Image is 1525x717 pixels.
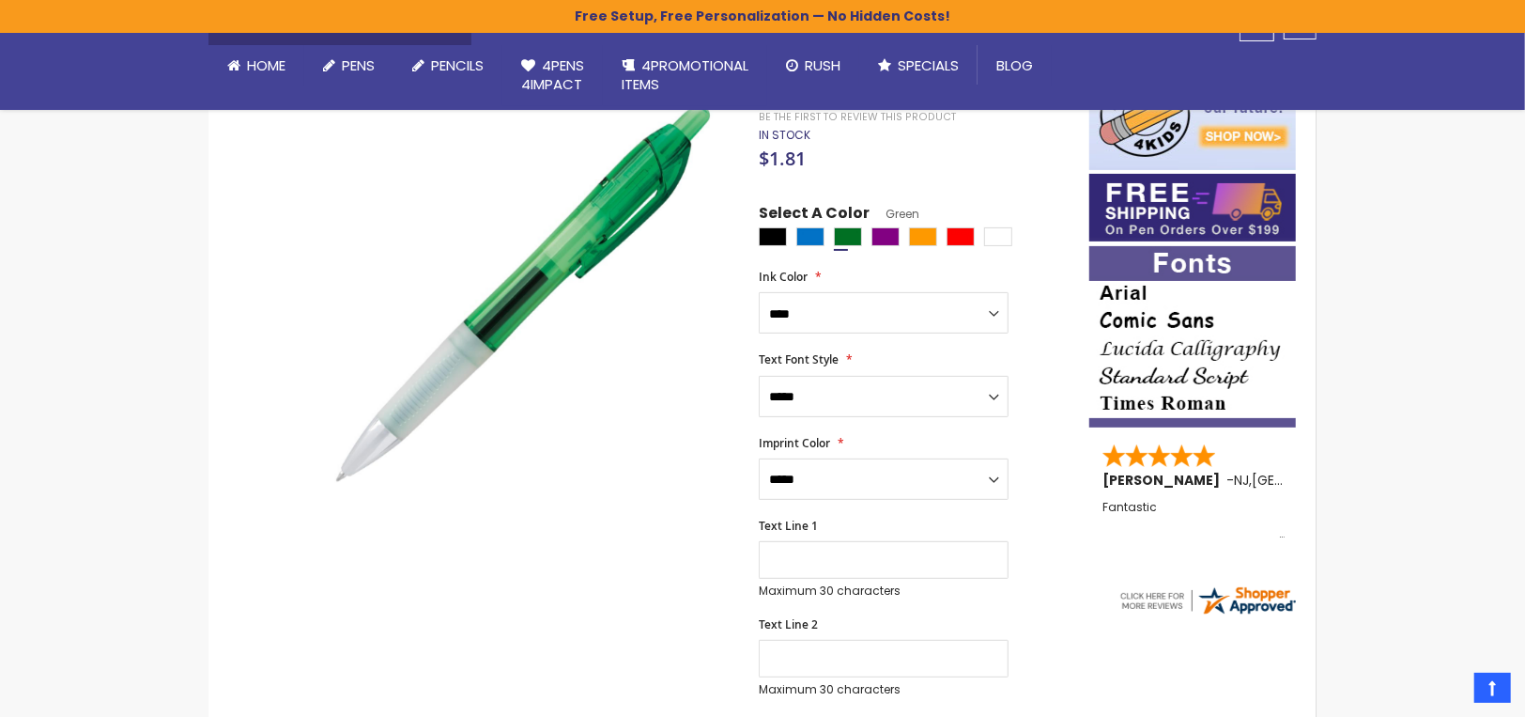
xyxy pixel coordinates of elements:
[1234,471,1249,490] span: NJ
[208,45,304,86] a: Home
[304,45,393,86] a: Pens
[759,127,810,143] span: In stock
[978,45,1052,86] a: Blog
[759,269,808,285] span: Ink Color
[304,88,733,518] img: bic_intensity_clic_side_green_1.jpg
[759,128,810,143] div: Availability
[759,682,1009,697] p: Maximum 30 characters
[502,45,603,106] a: 4Pens4impact
[521,55,584,94] span: 4Pens 4impact
[247,55,285,75] span: Home
[759,203,870,228] span: Select A Color
[393,45,502,86] a: Pencils
[1117,605,1298,621] a: 4pens.com certificate URL
[431,55,484,75] span: Pencils
[759,518,818,534] span: Text Line 1
[759,146,806,171] span: $1.81
[1102,501,1285,541] div: Fantastic
[759,435,830,451] span: Imprint Color
[622,55,748,94] span: 4PROMOTIONAL ITEMS
[1117,584,1298,617] img: 4pens.com widget logo
[342,55,375,75] span: Pens
[767,45,859,86] a: Rush
[759,351,839,367] span: Text Font Style
[1252,471,1390,490] span: [GEOGRAPHIC_DATA]
[984,227,1012,246] div: White
[759,616,818,632] span: Text Line 2
[805,55,840,75] span: Rush
[947,227,975,246] div: Red
[759,227,787,246] div: Black
[1089,174,1296,242] img: Free shipping on orders over $199
[796,227,824,246] div: Blue Light
[870,206,919,222] span: Green
[859,45,978,86] a: Specials
[759,584,1009,599] p: Maximum 30 characters
[1089,246,1296,428] img: font-personalization-examples
[909,227,937,246] div: Orange
[1089,61,1296,170] img: 4pens 4 kids
[871,227,900,246] div: Purple
[1474,673,1511,703] a: Top
[759,110,956,124] a: Be the first to review this product
[1226,471,1390,490] span: - ,
[898,55,959,75] span: Specials
[996,55,1033,75] span: Blog
[834,227,862,246] div: Green
[603,45,767,106] a: 4PROMOTIONALITEMS
[1102,471,1226,490] span: [PERSON_NAME]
